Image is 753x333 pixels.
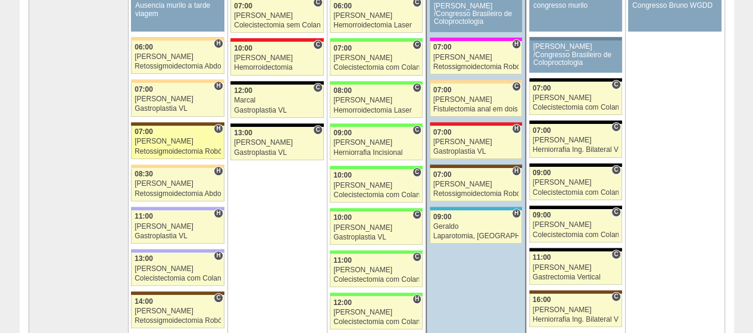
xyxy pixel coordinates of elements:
[333,12,419,20] div: [PERSON_NAME]
[135,180,221,188] div: [PERSON_NAME]
[430,122,522,126] div: Key: Assunção
[533,169,551,177] span: 09:00
[330,211,423,245] a: C 10:00 [PERSON_NAME] Gastroplastia VL
[330,85,423,118] a: C 08:00 [PERSON_NAME] Hemorroidectomia Laser
[135,223,221,231] div: [PERSON_NAME]
[230,81,323,85] div: Key: Blanc
[214,81,223,91] span: Hospital
[430,207,522,210] div: Key: Neomater
[330,38,423,42] div: Key: Brasil
[529,206,622,209] div: Key: Blanc
[333,234,419,241] div: Gastroplastia VL
[330,292,423,296] div: Key: Brasil
[413,167,421,177] span: Consultório
[330,81,423,85] div: Key: Brasil
[611,165,620,175] span: Consultório
[433,54,519,61] div: [PERSON_NAME]
[135,138,221,145] div: [PERSON_NAME]
[433,105,519,113] div: Fistulectomia anal em dois tempos
[333,213,352,222] span: 10:00
[333,129,352,137] span: 09:00
[230,85,323,118] a: C 12:00 Marcal Gastroplastia VL
[333,224,419,232] div: [PERSON_NAME]
[330,166,423,169] div: Key: Brasil
[330,123,423,127] div: Key: Brasil
[413,125,421,135] span: Consultório
[512,208,521,218] span: Hospital
[333,107,419,114] div: Hemorroidectomia Laser
[434,2,518,26] div: [PERSON_NAME] /Congresso Brasileiro de Coloproctologia
[131,249,224,253] div: Key: Christóvão da Gama
[611,207,620,217] span: Consultório
[433,223,519,231] div: Geraldo
[430,83,522,117] a: C 07:00 [PERSON_NAME] Fistulectomia anal em dois tempos
[131,253,224,286] a: H 13:00 [PERSON_NAME] Colecistectomia com Colangiografia VL
[333,2,352,10] span: 06:00
[533,43,618,67] div: [PERSON_NAME] /Congresso Brasileiro de Coloproctologia
[433,148,519,155] div: Gastroplastia VL
[433,232,519,240] div: Laparotomia, [GEOGRAPHIC_DATA], Drenagem, Bridas VL
[234,149,320,157] div: Gastroplastia VL
[234,64,320,71] div: Hemorroidectomia
[214,208,223,218] span: Hospital
[533,136,618,144] div: [PERSON_NAME]
[433,86,452,94] span: 07:00
[131,164,224,168] div: Key: Bartira
[529,251,622,285] a: C 11:00 [PERSON_NAME] Gastrectomia Vertical
[135,148,221,155] div: Retossigmoidectomia Robótica
[333,191,419,199] div: Colecistectomia com Colangiografia VL
[230,127,323,160] a: C 13:00 [PERSON_NAME] Gastroplastia VL
[533,211,551,219] span: 09:00
[234,44,252,52] span: 10:00
[529,78,622,82] div: Key: Blanc
[433,213,452,221] span: 09:00
[234,54,320,62] div: [PERSON_NAME]
[131,168,224,201] a: H 08:30 [PERSON_NAME] Retossigmoidectomia Abdominal VL
[135,43,153,51] span: 06:00
[533,231,618,239] div: Colecistectomia com Colangiografia VL
[430,38,522,41] div: Key: Pro Matre
[234,129,252,137] span: 13:00
[433,138,519,146] div: [PERSON_NAME]
[131,37,224,41] div: Key: Bartira
[333,44,352,52] span: 07:00
[230,42,323,75] a: C 10:00 [PERSON_NAME] Hemorroidectomia
[131,291,224,295] div: Key: Santa Joana
[512,166,521,176] span: Hospital
[333,97,419,104] div: [PERSON_NAME]
[135,275,221,282] div: Colecistectomia com Colangiografia VL
[333,276,419,284] div: Colecistectomia com Colangiografia VL
[413,294,421,304] span: Hospital
[333,266,419,274] div: [PERSON_NAME]
[135,190,221,198] div: Retossigmoidectomia Abdominal VL
[313,40,322,49] span: Consultório
[333,182,419,189] div: [PERSON_NAME]
[433,63,519,71] div: Retossigmoidectomia Robótica
[333,86,352,95] span: 08:00
[533,295,551,304] span: 16:00
[230,123,323,127] div: Key: Blanc
[611,80,620,89] span: Consultório
[135,307,221,315] div: [PERSON_NAME]
[131,122,224,126] div: Key: Santa Joana
[413,252,421,262] span: Consultório
[214,124,223,133] span: Hospital
[433,190,519,198] div: Retossigmoidectomia Robótica
[413,40,421,49] span: Consultório
[512,124,521,133] span: Hospital
[330,296,423,329] a: H 12:00 [PERSON_NAME] Colecistectomia com Colangiografia VL
[533,221,618,229] div: [PERSON_NAME]
[529,37,622,41] div: Key: Aviso
[529,120,622,124] div: Key: Blanc
[430,164,522,168] div: Key: Santa Joana
[333,139,419,147] div: [PERSON_NAME]
[214,293,223,303] span: Consultório
[533,189,618,197] div: Colecistectomia com Colangiografia VL
[214,166,223,176] span: Hospital
[611,122,620,132] span: Consultório
[632,2,717,10] div: Congresso Bruno WGDD
[131,126,224,159] a: H 07:00 [PERSON_NAME] Retossigmoidectomia Robótica
[135,63,221,70] div: Retossigmoidectomia Abdominal VL
[533,273,618,281] div: Gastrectomia Vertical
[430,41,522,74] a: H 07:00 [PERSON_NAME] Retossigmoidectomia Robótica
